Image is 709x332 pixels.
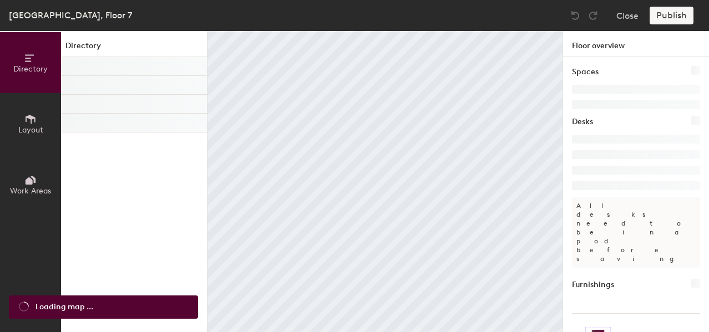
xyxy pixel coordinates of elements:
[13,64,48,74] span: Directory
[61,40,207,57] h1: Directory
[570,10,581,21] img: Undo
[9,8,132,22] div: [GEOGRAPHIC_DATA], Floor 7
[588,10,599,21] img: Redo
[563,31,709,57] h1: Floor overview
[572,116,593,128] h1: Desks
[36,301,93,313] span: Loading map ...
[10,186,51,196] span: Work Areas
[572,197,700,268] p: All desks need to be in a pod before saving
[572,279,614,291] h1: Furnishings
[207,31,563,332] canvas: Map
[572,66,599,78] h1: Spaces
[18,125,43,135] span: Layout
[616,7,639,24] button: Close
